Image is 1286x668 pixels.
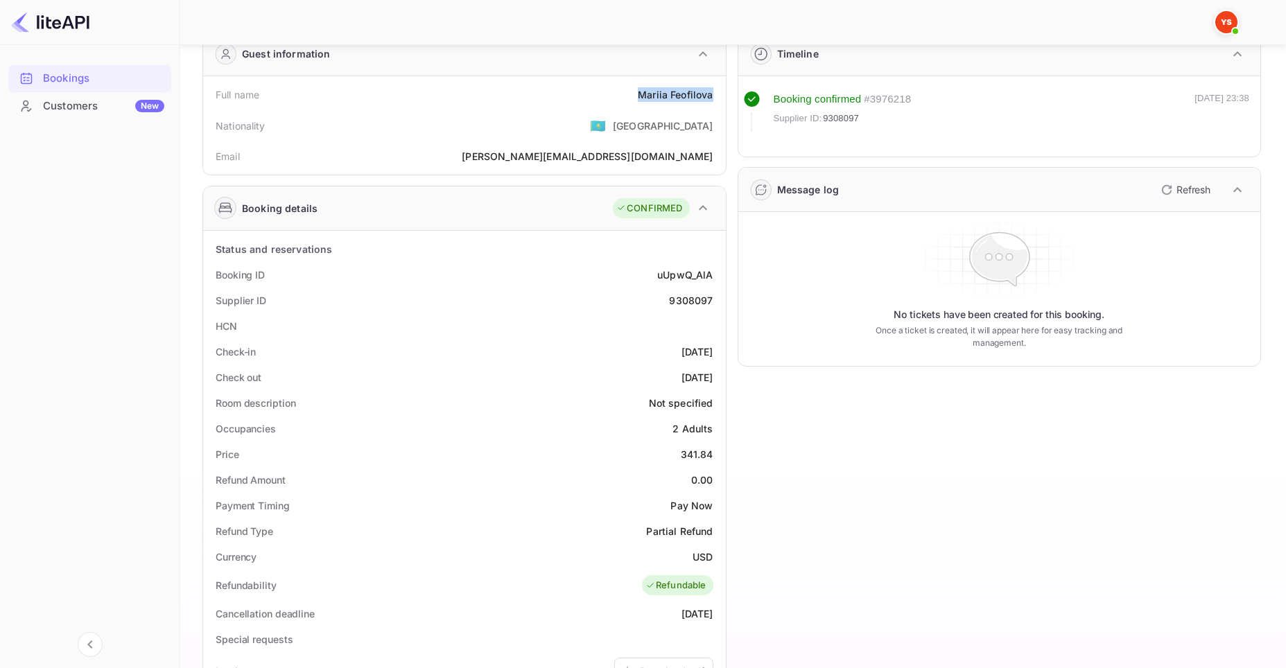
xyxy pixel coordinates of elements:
button: Collapse navigation [78,632,103,657]
div: [DATE] [681,344,713,359]
ya-tr-span: Booking [774,93,812,105]
ya-tr-span: Price [216,448,239,460]
ya-tr-span: New [141,100,159,111]
ya-tr-span: Booking ID [216,269,265,281]
img: LiteAPI logo [11,11,89,33]
ya-tr-span: Email [216,150,240,162]
ya-tr-span: No tickets have been created for this booking. [894,308,1104,322]
ya-tr-span: Partial Refund [646,525,713,537]
ya-tr-span: HCN [216,320,237,332]
ya-tr-span: Feofilova [670,89,713,100]
ya-tr-span: [PERSON_NAME][EMAIL_ADDRESS][DOMAIN_NAME] [462,150,713,162]
ya-tr-span: Bookings [43,71,89,87]
ya-tr-span: Supplier ID [216,295,266,306]
ya-tr-span: uUpwQ_AlA [657,269,713,281]
ya-tr-span: USD [693,551,713,563]
ya-tr-span: Occupancies [216,423,276,434]
div: 341.84 [681,447,713,462]
div: Bookings [8,65,171,92]
a: CustomersNew [8,93,171,118]
ya-tr-span: Room description [216,397,295,409]
ya-tr-span: 9308097 [823,113,859,123]
img: Yandex Support [1215,11,1237,33]
ya-tr-span: Not specified [649,397,713,409]
ya-tr-span: CONFIRMED [627,202,682,216]
div: [DATE] [681,370,713,385]
ya-tr-span: Message log [777,184,840,195]
ya-tr-span: confirmed [815,93,861,105]
ya-tr-span: [DATE] 23:38 [1194,93,1249,103]
ya-tr-span: Customers [43,98,98,114]
ya-tr-span: Check out [216,371,261,383]
ya-tr-span: Refund Type [216,525,273,537]
ya-tr-span: Supplier ID: [774,113,822,123]
ya-tr-span: Special requests [216,633,293,645]
ya-tr-span: Refund Amount [216,474,286,486]
ya-tr-span: Mariia [638,89,668,100]
ya-tr-span: 🇰🇿 [590,118,606,133]
ya-tr-span: [GEOGRAPHIC_DATA] [613,120,713,132]
ya-tr-span: Once a ticket is created, it will appear here for easy tracking and management. [858,324,1140,349]
ya-tr-span: Timeline [777,48,819,60]
ya-tr-span: Guest information [242,46,331,61]
span: United States [590,113,606,138]
ya-tr-span: Refundability [216,579,277,591]
ya-tr-span: Nationality [216,120,266,132]
ya-tr-span: Pay Now [670,500,713,511]
div: # 3976218 [864,91,911,107]
ya-tr-span: Currency [216,551,257,563]
div: [DATE] [681,606,713,621]
ya-tr-span: Cancellation deadline [216,608,315,619]
ya-tr-span: Status and reservations [216,243,332,255]
ya-tr-span: Refundable [656,579,706,592]
ya-tr-span: Booking details [242,201,318,216]
button: Refresh [1153,179,1216,201]
ya-tr-span: Check-in [216,346,256,358]
div: 9308097 [669,293,713,308]
a: Bookings [8,65,171,91]
ya-tr-span: Adults [682,423,713,434]
ya-tr-span: Refresh [1176,184,1210,195]
div: 0.00 [691,473,713,487]
ya-tr-span: Full name [216,89,259,100]
ya-tr-span: 2 [672,423,679,434]
div: CustomersNew [8,93,171,120]
ya-tr-span: Payment Timing [216,500,290,511]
